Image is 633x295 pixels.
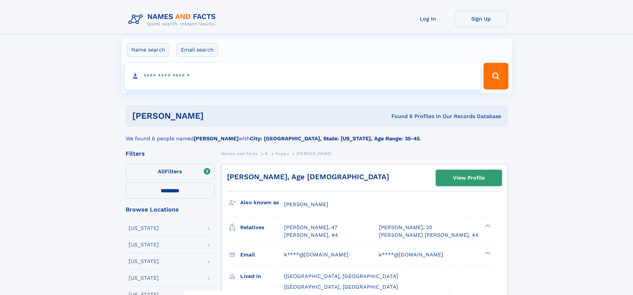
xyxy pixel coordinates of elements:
a: [PERSON_NAME], 20 [379,224,432,231]
h3: Lived in [240,271,284,282]
h1: [PERSON_NAME] [132,112,298,120]
div: ❯ [483,251,491,255]
div: [US_STATE] [129,259,159,264]
div: We found 6 people named with . [126,127,508,143]
a: Koppu [275,149,289,158]
div: Found 6 Profiles In Our Records Database [297,113,501,120]
a: [PERSON_NAME], 47 [284,224,337,231]
span: [GEOGRAPHIC_DATA], [GEOGRAPHIC_DATA] [284,273,398,279]
div: [US_STATE] [129,242,159,247]
b: City: [GEOGRAPHIC_DATA], State: [US_STATE], Age Range: 35-45 [250,135,420,142]
a: Log In [401,11,455,27]
label: Name search [127,43,169,57]
a: Names and Facts [221,149,258,158]
a: [PERSON_NAME], 44 [284,231,338,239]
a: [PERSON_NAME], Age [DEMOGRAPHIC_DATA] [227,173,389,181]
div: Filters [126,151,215,157]
a: Sign Up [455,11,508,27]
label: Email search [176,43,218,57]
div: [US_STATE] [129,275,159,281]
h3: Email [240,249,284,260]
h3: Also known as [240,197,284,208]
div: [US_STATE] [129,225,159,231]
input: search input [125,63,481,89]
span: [PERSON_NAME] [296,151,332,156]
a: View Profile [436,170,502,186]
h3: Relatives [240,222,284,233]
a: K [265,149,268,158]
a: [PERSON_NAME] [PERSON_NAME], 44 [379,231,478,239]
span: [PERSON_NAME] [284,201,328,208]
span: K [265,151,268,156]
span: Koppu [275,151,289,156]
div: Browse Locations [126,207,215,213]
div: View Profile [453,170,485,186]
span: [GEOGRAPHIC_DATA], [GEOGRAPHIC_DATA] [284,284,398,290]
div: ❯ [483,224,491,228]
b: [PERSON_NAME] [194,135,239,142]
img: Logo Names and Facts [126,11,221,29]
span: All [158,168,165,175]
button: Search Button [483,63,508,89]
label: Filters [126,164,215,180]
